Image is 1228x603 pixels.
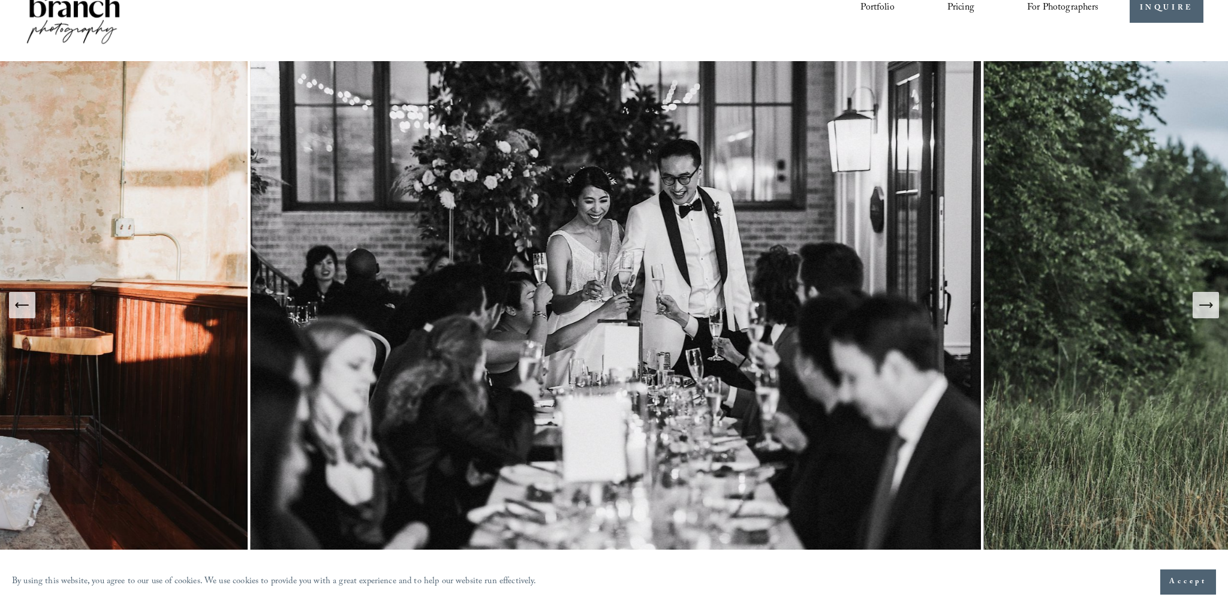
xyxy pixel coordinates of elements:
button: Accept [1160,569,1216,595]
img: The Bradford Wedding Photography [251,61,984,550]
span: Accept [1169,576,1207,588]
button: Next Slide [1193,292,1219,318]
p: By using this website, you agree to our use of cookies. We use cookies to provide you with a grea... [12,574,537,591]
button: Previous Slide [9,292,35,318]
